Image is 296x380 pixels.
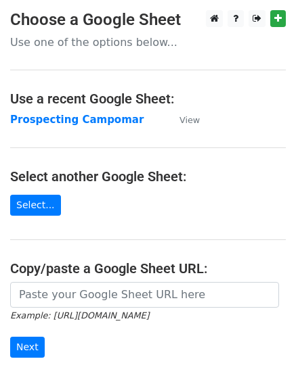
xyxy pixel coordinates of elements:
[10,10,286,30] h3: Choose a Google Sheet
[10,260,286,277] h4: Copy/paste a Google Sheet URL:
[10,35,286,49] p: Use one of the options below...
[10,337,45,358] input: Next
[10,310,149,320] small: Example: [URL][DOMAIN_NAME]
[10,114,144,126] a: Prospecting Campomar
[10,91,286,107] h4: Use a recent Google Sheet:
[228,315,296,380] iframe: Chat Widget
[10,168,286,185] h4: Select another Google Sheet:
[10,195,61,216] a: Select...
[10,282,279,308] input: Paste your Google Sheet URL here
[179,115,200,125] small: View
[166,114,200,126] a: View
